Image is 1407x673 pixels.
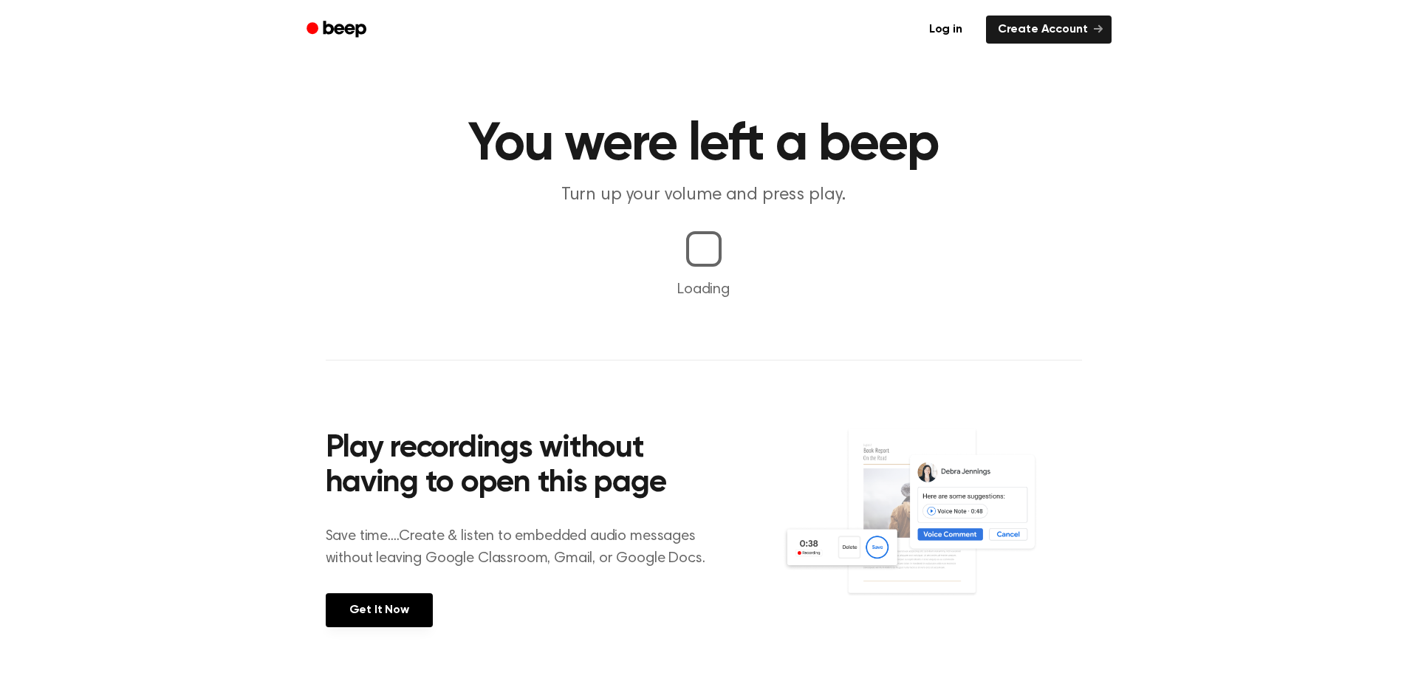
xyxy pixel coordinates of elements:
h1: You were left a beep [326,118,1082,171]
p: Loading [18,279,1389,301]
h2: Play recordings without having to open this page [326,431,724,502]
a: Create Account [986,16,1112,44]
p: Turn up your volume and press play. [420,183,987,208]
img: Voice Comments on Docs and Recording Widget [782,427,1081,626]
a: Get It Now [326,593,433,627]
a: Log in [914,13,977,47]
a: Beep [296,16,380,44]
p: Save time....Create & listen to embedded audio messages without leaving Google Classroom, Gmail, ... [326,525,724,570]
